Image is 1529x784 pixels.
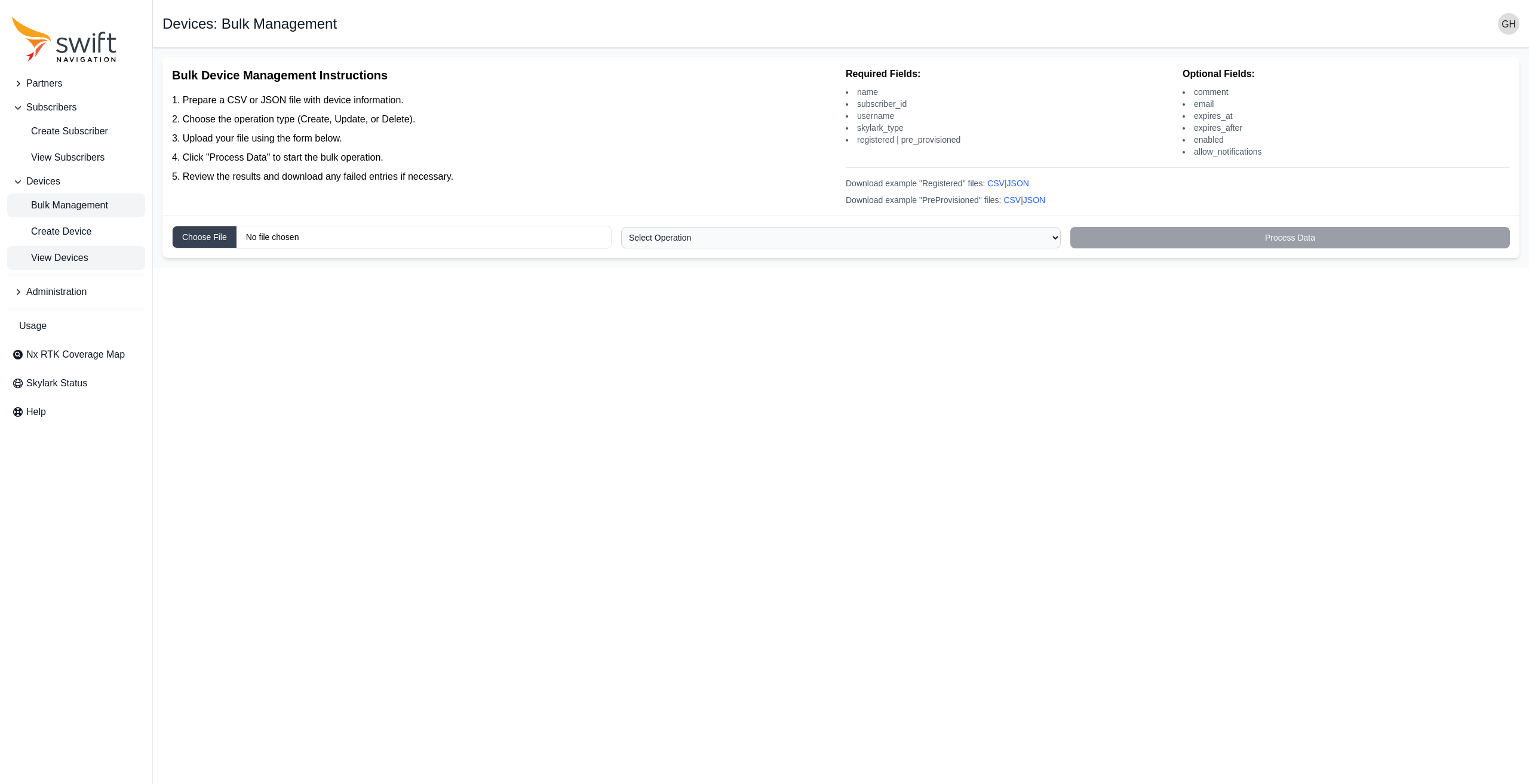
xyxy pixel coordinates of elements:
[987,179,1005,188] a: CSV
[1183,98,1510,110] li: email
[7,371,145,395] a: Skylark Status
[7,193,145,217] a: Bulk Management
[1183,67,1510,81] h4: Optional Fields:
[26,100,76,115] span: Subscribers
[172,93,836,107] li: Prepare a CSV or JSON file with device information.
[162,17,337,31] h1: Devices: Bulk Management
[7,72,145,96] button: Partners
[7,280,145,304] button: Administration
[846,86,1173,98] li: name
[846,122,1173,134] li: skylark_type
[1183,134,1510,146] li: enabled
[26,348,125,362] span: Nx RTK Coverage Map
[12,150,105,165] span: View Subscribers
[172,150,836,165] li: Click "Process Data" to start the bulk operation.
[7,343,145,367] a: Nx RTK Coverage Map
[7,119,145,143] a: Create Subscriber
[26,76,62,91] span: Partners
[26,174,60,189] span: Devices
[7,314,145,338] a: Usage
[12,225,91,239] span: Create Device
[846,110,1173,122] li: username
[846,98,1173,110] li: subscriber_id
[7,220,145,244] a: Create Device
[26,376,87,391] span: Skylark Status
[7,246,145,270] a: View Devices
[19,319,47,333] span: Usage
[846,67,1173,81] h4: Required Fields:
[1183,122,1510,134] li: expires_after
[7,170,145,193] button: Devices
[7,146,145,170] a: View Subscribers
[846,194,1510,206] div: Download example "PreProvisioned" files: |
[846,177,1510,189] div: Download example "Registered" files: |
[1183,110,1510,122] li: expires_at
[1183,86,1510,98] li: comment
[1183,146,1510,158] li: allow_notifications
[172,131,836,146] li: Upload your file using the form below.
[1023,195,1045,205] a: JSON
[1003,195,1021,205] a: CSV
[172,170,836,184] li: Review the results and download any failed entries if necessary.
[26,285,87,299] span: Administration
[12,124,108,139] span: Create Subscriber
[12,251,88,265] span: View Devices
[172,112,836,127] li: Choose the operation type (Create, Update, or Delete).
[846,134,1173,146] li: registered | pre_provisioned
[172,67,836,84] h2: Bulk Device Management Instructions
[1498,13,1519,35] img: user photo
[26,405,46,419] span: Help
[7,400,145,424] a: Help
[1007,179,1029,188] a: JSON
[12,198,108,213] span: Bulk Management
[7,96,145,119] button: Subscribers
